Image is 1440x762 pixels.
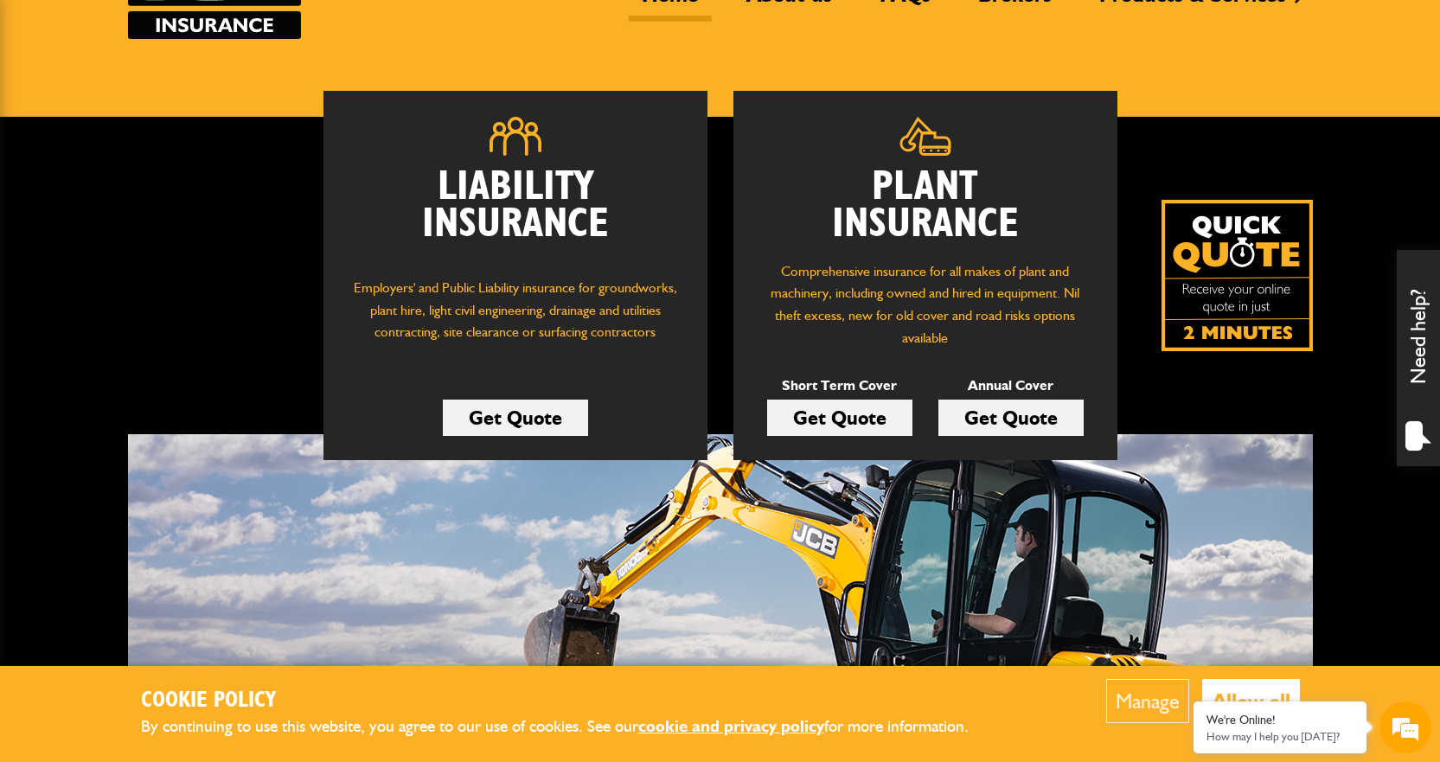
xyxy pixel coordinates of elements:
p: By continuing to use this website, you agree to our use of cookies. See our for more information. [141,714,997,740]
p: Short Term Cover [767,375,912,397]
h2: Liability Insurance [349,169,682,260]
p: Comprehensive insurance for all makes of plant and machinery, including owned and hired in equipm... [759,260,1091,349]
p: How may I help you today? [1206,730,1354,743]
div: Need help? [1397,250,1440,466]
a: Get Quote [938,400,1084,436]
a: Get Quote [443,400,588,436]
h2: Cookie Policy [141,688,997,714]
div: We're Online! [1206,713,1354,727]
img: Quick Quote [1162,200,1313,351]
a: Get your insurance quote isn just 2-minutes [1162,200,1313,351]
button: Allow all [1202,679,1300,723]
a: cookie and privacy policy [638,716,824,736]
h2: Plant Insurance [759,169,1091,243]
p: Employers' and Public Liability insurance for groundworks, plant hire, light civil engineering, d... [349,277,682,360]
button: Manage [1106,679,1189,723]
p: Annual Cover [938,375,1084,397]
a: Get Quote [767,400,912,436]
